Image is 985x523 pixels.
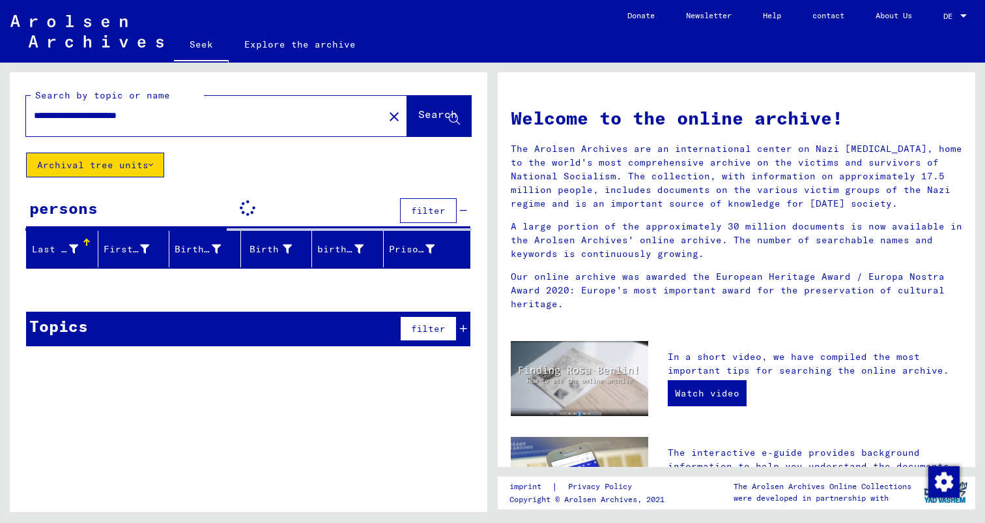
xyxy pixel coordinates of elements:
button: Clear [381,103,407,129]
img: Change consent [928,466,960,498]
div: birth date [317,239,383,260]
font: Last name [32,243,85,255]
font: Search by topic or name [35,89,170,101]
a: imprint [509,480,552,494]
mat-header-cell: birth date [312,231,384,267]
button: filter [400,316,457,341]
button: filter [400,198,457,223]
div: Birth name [175,239,240,260]
font: About Us [876,10,912,20]
font: Topics [29,316,88,336]
div: Last name [32,239,98,260]
font: Seek [190,38,213,50]
font: persons [29,198,98,218]
font: Watch video [675,387,739,399]
font: The interactive e-guide provides background information to help you understand the documents. You... [668,447,961,513]
font: The Arolsen Archives Online Collections [734,481,911,491]
font: DE [943,11,952,21]
mat-header-cell: First name [98,231,170,267]
font: Our online archive was awarded the European Heritage Award / Europa Nostra Award 2020: Europe's m... [511,271,945,310]
font: Birth [250,243,279,255]
mat-icon: close [386,109,402,125]
a: Privacy Policy [558,480,648,494]
div: Prisoner # [389,239,455,260]
font: Newsletter [686,10,732,20]
font: A large portion of the approximately 30 million documents is now available in the Arolsen Archive... [511,220,962,260]
font: First name [104,243,162,255]
mat-header-cell: Prisoner # [384,231,470,267]
font: Birth name [175,243,233,255]
font: | [552,481,558,492]
div: First name [104,239,169,260]
font: Privacy Policy [568,481,632,491]
mat-header-cell: Birth name [169,231,241,267]
font: birth date [317,243,376,255]
font: Search [418,108,457,121]
button: Archival tree units [26,153,164,177]
img: Arolsen_neg.svg [10,15,164,48]
font: filter [411,205,446,217]
font: Archival tree units [37,159,149,171]
div: Birth [246,239,312,260]
img: video.jpg [511,341,648,416]
font: Welcome to the online archive! [511,106,843,129]
mat-header-cell: Birth [241,231,313,267]
font: Prisoner # [389,243,448,255]
a: Seek [174,29,229,63]
font: In a short video, we have compiled the most important tips for searching the online archive. [668,351,949,376]
font: Help [763,10,781,20]
a: Watch video [668,380,747,406]
font: imprint [509,481,541,491]
font: Copyright © Arolsen Archives, 2021 [509,494,664,504]
font: The Arolsen Archives are an international center on Nazi [MEDICAL_DATA], home to the world's most... [511,143,962,209]
font: Explore the archive [244,38,356,50]
mat-header-cell: Last name [27,231,98,267]
img: yv_logo.png [921,476,970,509]
a: Explore the archive [229,29,371,60]
div: Change consent [928,466,959,497]
font: filter [411,323,446,335]
button: Search [407,96,471,136]
font: were developed in partnership with [734,493,889,503]
font: Donate [627,10,655,20]
font: contact [812,10,844,20]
